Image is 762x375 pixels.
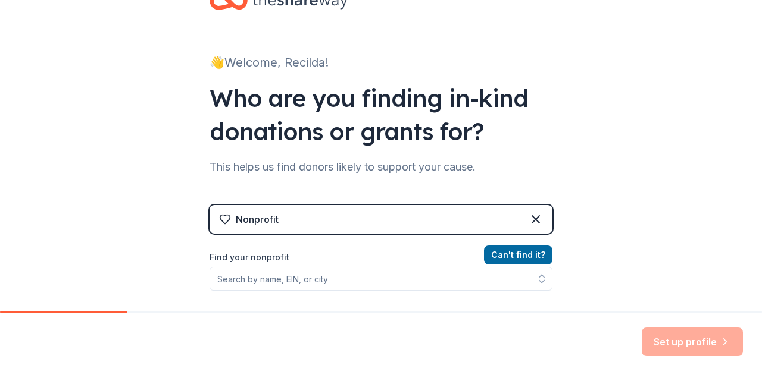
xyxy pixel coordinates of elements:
[210,53,552,72] div: 👋 Welcome, Recilda!
[484,245,552,264] button: Can't find it?
[210,267,552,291] input: Search by name, EIN, or city
[210,250,552,264] label: Find your nonprofit
[210,81,552,148] div: Who are you finding in-kind donations or grants for?
[236,212,279,226] div: Nonprofit
[210,157,552,177] div: This helps us find donors likely to support your cause.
